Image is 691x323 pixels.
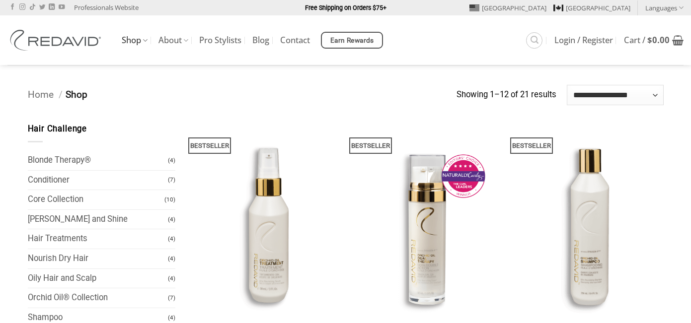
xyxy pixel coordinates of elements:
span: (10) [164,191,175,208]
img: REDAVID Salon Products | United States [7,30,107,51]
a: View cart [624,29,684,51]
strong: Free Shipping on Orders $75+ [305,4,386,11]
a: Core Collection [28,190,165,209]
span: (4) [168,230,175,248]
a: Earn Rewards [321,32,383,49]
a: Contact [280,31,310,49]
bdi: 0.00 [647,34,670,46]
a: Blonde Therapy® [28,151,168,170]
span: / [59,89,63,100]
span: Cart / [624,36,670,44]
a: Follow on TikTok [29,4,35,11]
a: [PERSON_NAME] and Shine [28,210,168,229]
a: Follow on Facebook [9,4,15,11]
span: $ [647,34,652,46]
a: Languages [645,0,684,15]
span: Login / Register [554,36,613,44]
span: (4) [168,152,175,169]
a: Login / Register [554,31,613,49]
span: (4) [168,211,175,228]
a: [GEOGRAPHIC_DATA] [469,0,546,15]
a: Search [526,32,542,49]
a: Shop [122,31,148,50]
a: Home [28,89,54,100]
a: Blog [252,31,269,49]
a: Pro Stylists [199,31,241,49]
a: Conditioner [28,171,168,190]
a: Oily Hair and Scalp [28,269,168,288]
a: About [158,31,188,50]
span: (7) [168,171,175,189]
a: Follow on LinkedIn [49,4,55,11]
nav: Breadcrumb [28,87,457,103]
span: (4) [168,250,175,267]
a: Follow on Twitter [39,4,45,11]
a: [GEOGRAPHIC_DATA] [553,0,630,15]
a: Follow on Instagram [19,4,25,11]
a: Follow on YouTube [59,4,65,11]
a: Nourish Dry Hair [28,249,168,268]
p: Showing 1–12 of 21 results [457,88,556,102]
span: (4) [168,270,175,287]
span: Earn Rewards [330,35,374,46]
span: Hair Challenge [28,124,87,133]
select: Shop order [567,85,664,105]
a: Hair Treatments [28,229,168,249]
